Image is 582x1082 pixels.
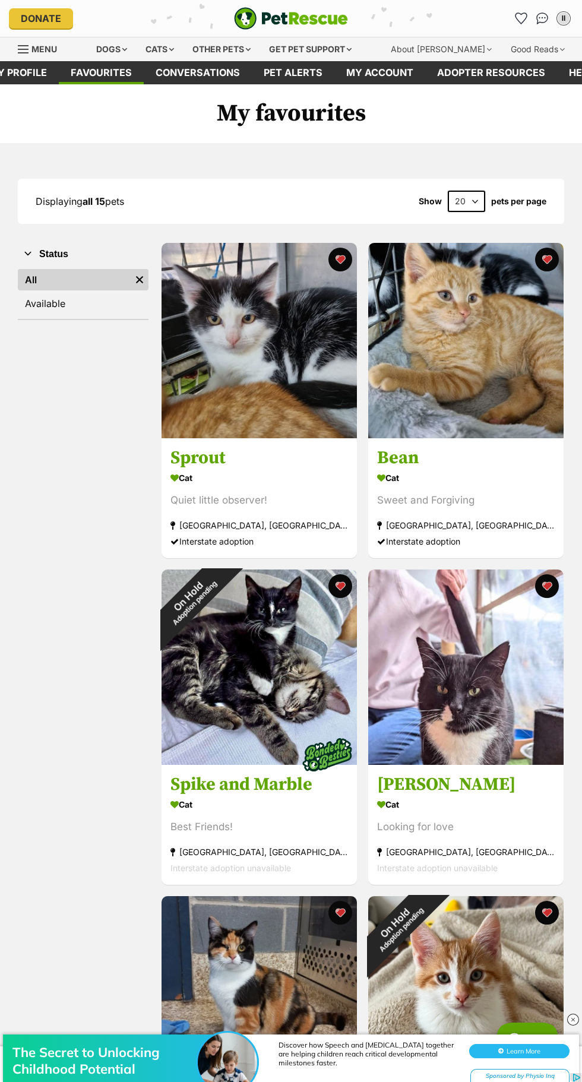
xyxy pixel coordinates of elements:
img: Bean [368,243,564,438]
button: Status [18,246,148,262]
div: Sponsored by Physio Inq [470,58,570,73]
div: Cat [170,796,348,813]
strong: all 15 [83,195,105,207]
a: Favourites [59,61,144,84]
span: Interstate adoption unavailable [170,863,291,873]
ul: Account quick links [511,9,573,28]
div: About [PERSON_NAME] [382,37,500,61]
a: My account [334,61,425,84]
div: Cats [137,37,182,61]
span: Interstate adoption unavailable [377,863,498,873]
button: favourite [328,901,352,925]
button: Learn More [469,33,570,48]
a: On HoldAdoption pending [162,755,357,767]
a: Favourites [511,9,530,28]
button: favourite [328,248,352,271]
a: All [18,269,131,290]
a: Remove filter [131,269,148,290]
a: PetRescue [234,7,348,30]
div: Sweet and Forgiving [377,492,555,508]
label: pets per page [491,197,546,206]
img: close_rtb.svg [567,1014,579,1026]
h3: Sprout [170,447,348,469]
div: [GEOGRAPHIC_DATA], [GEOGRAPHIC_DATA] [170,844,348,860]
a: Sprout Cat Quiet little observer! [GEOGRAPHIC_DATA], [GEOGRAPHIC_DATA] Interstate adoption favourite [162,438,357,558]
a: Adopter resources [425,61,557,84]
div: The Secret to Unlocking Childhood Potential [12,33,203,67]
img: Sprout [162,243,357,438]
span: Menu [31,44,57,54]
div: Looking for love [377,819,555,835]
a: Donate [9,8,73,29]
span: Adoption pending [171,579,219,627]
img: chat-41dd97257d64d25036548639549fe6c8038ab92f7586957e7f3b1b290dea8141.svg [536,12,549,24]
a: Pet alerts [252,61,334,84]
div: Status [18,267,148,319]
div: Cat [170,469,348,486]
div: Other pets [184,37,259,61]
a: [PERSON_NAME] Cat Looking for love [GEOGRAPHIC_DATA], [GEOGRAPHIC_DATA] Interstate adoption unava... [368,764,564,885]
button: My account [554,9,573,28]
button: favourite [534,248,558,271]
div: Interstate adoption [170,533,348,549]
img: logo-e224e6f780fb5917bec1dbf3a21bbac754714ae5b6737aabdf751b685950b380.svg [234,7,348,30]
img: The Secret to Unlocking Childhood Potential [198,22,257,81]
a: Bean Cat Sweet and Forgiving [GEOGRAPHIC_DATA], [GEOGRAPHIC_DATA] Interstate adoption favourite [368,438,564,558]
div: On Hold [346,874,450,977]
a: Conversations [533,9,552,28]
img: bonded besties [298,725,357,784]
div: Discover how Speech and [MEDICAL_DATA] together are helping children reach critical developmental... [279,30,457,56]
h3: [PERSON_NAME] [377,773,555,796]
div: [GEOGRAPHIC_DATA], [GEOGRAPHIC_DATA] [170,517,348,533]
a: Available [18,293,148,314]
div: Best Friends! [170,819,348,835]
button: favourite [328,574,352,598]
div: On Hold [139,547,243,651]
span: Displaying pets [36,195,124,207]
h3: Spike and Marble [170,773,348,796]
div: Dogs [88,37,135,61]
button: favourite [534,901,558,925]
div: Cat [377,469,555,486]
div: [GEOGRAPHIC_DATA], [GEOGRAPHIC_DATA] [377,517,555,533]
img: Lionel [368,570,564,765]
a: Spike and Marble Cat Best Friends! [GEOGRAPHIC_DATA], [GEOGRAPHIC_DATA] Interstate adoption unava... [162,764,357,885]
div: Quiet little observer! [170,492,348,508]
div: Cat [377,796,555,813]
div: Interstate adoption [377,533,555,549]
h3: Bean [377,447,555,469]
div: Good Reads [502,37,573,61]
div: [GEOGRAPHIC_DATA], [GEOGRAPHIC_DATA] [377,844,555,860]
img: Spike and Marble [162,570,357,765]
span: Adoption pending [378,906,425,953]
a: Menu [18,37,65,59]
button: favourite [534,574,558,598]
span: Show [419,197,442,206]
div: ll [558,12,570,24]
div: Get pet support [261,37,360,61]
a: conversations [144,61,252,84]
